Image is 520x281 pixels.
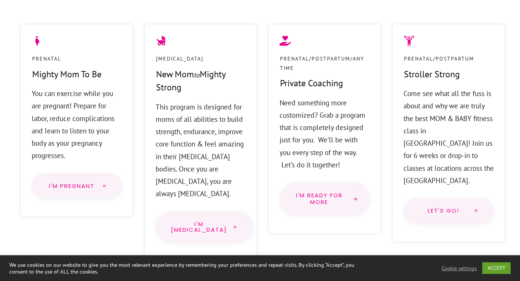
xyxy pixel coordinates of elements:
[47,183,96,189] span: I'm Pregnant
[404,87,494,187] p: Come see what all the fuss is about and why we are truly the best MOM & BABY fitness class in [GE...
[156,54,203,64] p: [MEDICAL_DATA]
[156,101,246,200] p: This program is designed for moms of all abilities to build strength, endurance, improve core fun...
[280,97,370,172] p: Need something more customized? Grab a program that is completely designed just for you. We'll be...
[32,173,122,199] a: I'm Pregnant
[280,182,370,215] a: I'm Ready for more
[32,54,61,64] p: Prenatal
[32,87,122,162] p: You can exercise while you are pregnant! Prepare for labor, reduce complications and learn to lis...
[404,198,494,223] a: Let's go!
[482,262,511,274] a: ACCEPT
[280,77,343,96] h4: Private Coaching
[442,265,477,272] a: Cookie settings
[9,262,360,275] div: We use cookies on our website to give you the most relevant experience by remembering your prefer...
[171,221,227,233] span: I'm [MEDICAL_DATA]
[419,208,468,214] span: Let's go!
[291,192,347,206] span: I'm Ready for more
[156,68,246,101] h4: New Mom Mighty Strong
[32,68,102,87] h4: Mighty Mom To Be
[194,71,200,79] span: to
[404,68,460,87] h4: Stroller Strong
[280,54,370,72] p: Prenatal/PostPartum/Any Time
[404,54,474,64] p: Prenatal/Postpartum
[156,211,253,243] a: I'm [MEDICAL_DATA]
